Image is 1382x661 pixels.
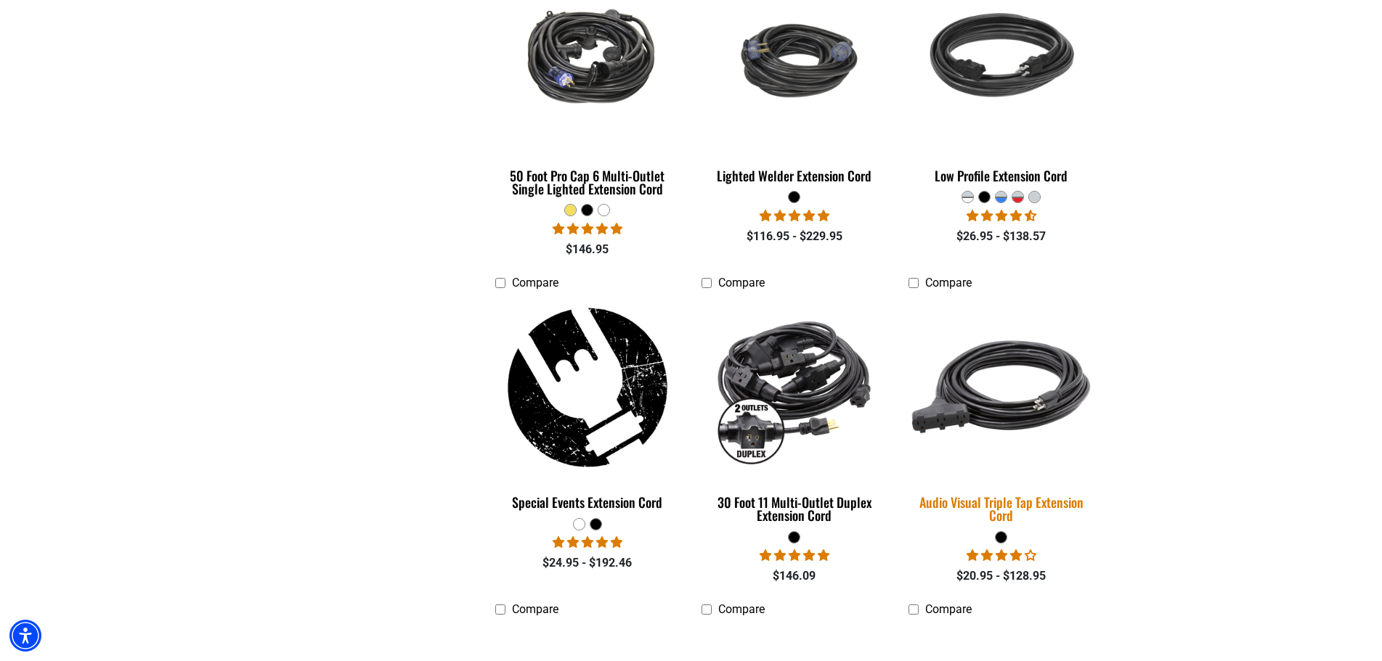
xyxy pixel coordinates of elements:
[718,602,765,616] span: Compare
[702,169,887,182] div: Lighted Welder Extension Cord
[702,567,887,585] div: $146.09
[760,209,829,223] span: 5.00 stars
[909,297,1094,530] a: black Audio Visual Triple Tap Extension Cord
[495,241,680,258] div: $146.95
[495,297,680,517] a: black Special Events Extension Cord
[496,304,679,471] img: black
[909,496,1094,522] div: Audio Visual Triple Tap Extension Cord
[553,535,622,549] span: 5.00 stars
[702,496,887,522] div: 30 Foot 11 Multi-Outlet Duplex Extension Cord
[702,297,887,530] a: black 30 Foot 11 Multi-Outlet Duplex Extension Cord
[909,169,1094,182] div: Low Profile Extension Cord
[909,228,1094,245] div: $26.95 - $138.57
[703,5,886,117] img: black
[703,304,886,471] img: black
[9,620,41,652] div: Accessibility Menu
[495,496,680,509] div: Special Events Extension Cord
[495,554,680,572] div: $24.95 - $192.46
[900,295,1103,480] img: black
[760,549,829,562] span: 5.00 stars
[495,169,680,195] div: 50 Foot Pro Cap 6 Multi-Outlet Single Lighted Extension Cord
[909,567,1094,585] div: $20.95 - $128.95
[967,209,1036,223] span: 4.50 stars
[967,549,1036,562] span: 3.75 stars
[553,222,622,236] span: 4.80 stars
[512,602,558,616] span: Compare
[925,602,972,616] span: Compare
[718,276,765,290] span: Compare
[512,276,558,290] span: Compare
[925,276,972,290] span: Compare
[702,228,887,245] div: $116.95 - $229.95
